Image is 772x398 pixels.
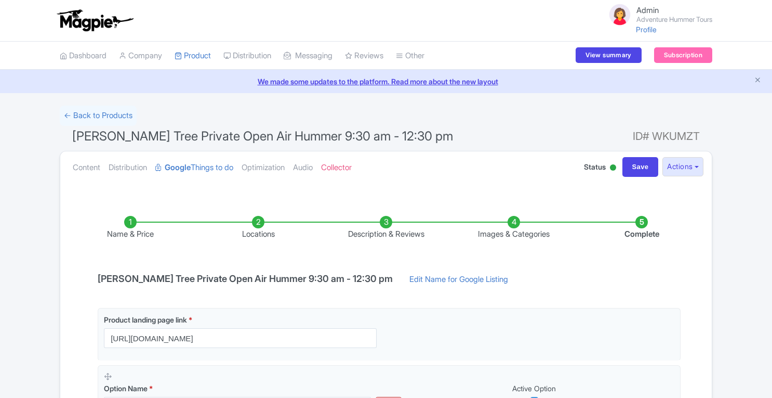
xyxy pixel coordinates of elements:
[60,106,137,126] a: ← Back to Products
[662,157,703,176] button: Actions
[396,42,424,70] a: Other
[73,151,100,184] a: Content
[321,151,352,184] a: Collector
[72,129,453,144] span: [PERSON_NAME] Tree Private Open Air Hummer 9:30 am - 12:30 pm
[601,2,712,27] a: Admin Adventure Hummer Tours
[636,5,659,15] span: Admin
[607,2,632,27] img: avatar_key_member-9c1dde93af8b07d7383eb8b5fb890c87.png
[512,384,556,393] span: Active Option
[284,42,332,70] a: Messaging
[622,157,659,177] input: Save
[578,216,706,240] li: Complete
[165,162,191,174] strong: Google
[175,42,211,70] a: Product
[584,161,606,172] span: Status
[754,75,762,87] button: Close announcement
[322,216,450,240] li: Description & Reviews
[109,151,147,184] a: Distribution
[119,42,162,70] a: Company
[104,328,377,348] input: Product landing page link
[194,216,322,240] li: Locations
[293,151,313,184] a: Audio
[636,16,712,23] small: Adventure Hummer Tours
[55,9,135,32] img: logo-ab69f6fb50320c5b225c76a69d11143b.png
[104,315,187,324] span: Product landing page link
[576,47,641,63] a: View summary
[242,151,285,184] a: Optimization
[399,274,518,290] a: Edit Name for Google Listing
[155,151,233,184] a: GoogleThings to do
[66,216,194,240] li: Name & Price
[60,42,107,70] a: Dashboard
[633,126,700,147] span: ID# WKUMZT
[654,47,712,63] a: Subscription
[450,216,578,240] li: Images & Categories
[6,76,766,87] a: We made some updates to the platform. Read more about the new layout
[608,160,618,176] div: Active
[223,42,271,70] a: Distribution
[104,384,148,393] span: Option Name
[636,25,657,34] a: Profile
[345,42,383,70] a: Reviews
[91,274,399,284] h4: [PERSON_NAME] Tree Private Open Air Hummer 9:30 am - 12:30 pm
